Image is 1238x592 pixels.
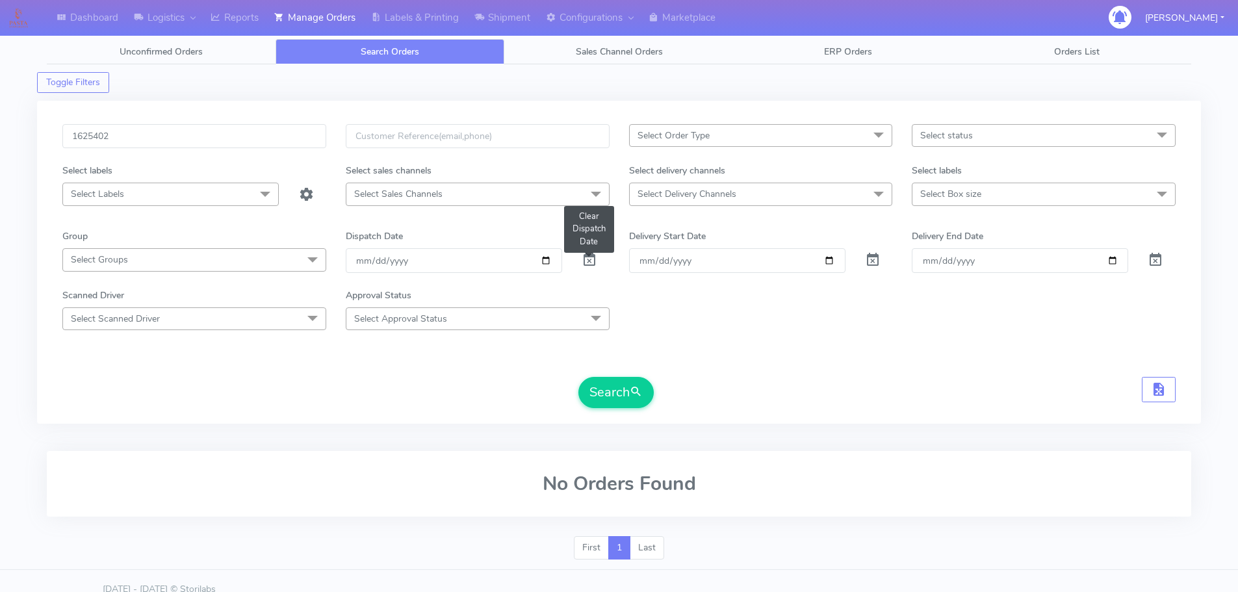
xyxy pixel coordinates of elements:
span: Select Scanned Driver [71,313,160,325]
input: Order Id [62,124,326,148]
label: Scanned Driver [62,289,124,302]
span: Select status [920,129,973,142]
span: Select Labels [71,188,124,200]
button: Toggle Filters [37,72,109,93]
label: Select labels [62,164,112,177]
a: 1 [608,536,630,560]
span: ERP Orders [824,45,872,58]
span: Unconfirmed Orders [120,45,203,58]
label: Select labels [912,164,962,177]
label: Delivery Start Date [629,229,706,243]
span: Search Orders [361,45,419,58]
span: Select Sales Channels [354,188,443,200]
label: Group [62,229,88,243]
button: Search [578,377,654,408]
label: Select delivery channels [629,164,725,177]
button: [PERSON_NAME] [1135,5,1234,31]
label: Dispatch Date [346,229,403,243]
span: Select Delivery Channels [638,188,736,200]
label: Delivery End Date [912,229,983,243]
span: Select Box size [920,188,981,200]
span: Select Groups [71,253,128,266]
span: Orders List [1054,45,1100,58]
span: Sales Channel Orders [576,45,663,58]
h2: No Orders Found [62,473,1176,495]
label: Select sales channels [346,164,432,177]
label: Approval Status [346,289,411,302]
span: Select Order Type [638,129,710,142]
ul: Tabs [47,39,1191,64]
input: Customer Reference(email,phone) [346,124,610,148]
span: Select Approval Status [354,313,447,325]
